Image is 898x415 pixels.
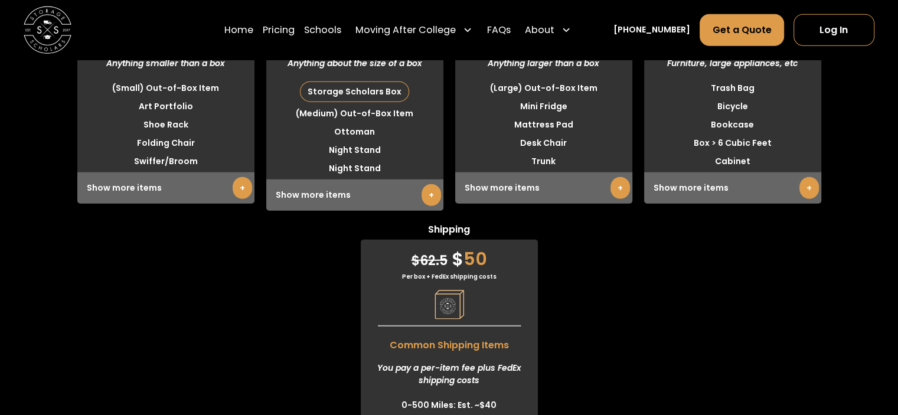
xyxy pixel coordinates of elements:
[266,159,443,178] li: Night Stand
[412,251,448,270] span: 62.5
[644,97,821,116] li: Bicycle
[24,6,71,54] img: Storage Scholars main logo
[361,223,538,240] span: Shipping
[301,82,409,102] div: Storage Scholars Box
[77,48,254,79] div: Anything smaller than a box
[77,116,254,134] li: Shoe Rack
[361,332,538,352] span: Common Shipping Items
[455,152,632,171] li: Trunk
[455,134,632,152] li: Desk Chair
[455,116,632,134] li: Mattress Pad
[700,14,783,45] a: Get a Quote
[525,22,554,37] div: About
[266,123,443,141] li: Ottoman
[361,272,538,281] div: Per box + FedEx shipping costs
[77,97,254,116] li: Art Portfolio
[520,13,576,46] div: About
[304,13,341,46] a: Schools
[77,152,254,171] li: Swiffer/Broom
[799,177,819,199] a: +
[263,13,295,46] a: Pricing
[77,79,254,97] li: (Small) Out-of-Box Item
[361,240,538,272] div: 50
[644,116,821,134] li: Bookcase
[455,97,632,116] li: Mini Fridge
[793,14,874,45] a: Log In
[266,104,443,123] li: (Medium) Out-of-Box Item
[435,290,464,319] img: Pricing Category Icon
[361,396,538,414] li: 0-500 Miles: Est. ~$40
[644,152,821,171] li: Cabinet
[455,79,632,97] li: (Large) Out-of-Box Item
[455,48,632,79] div: Anything larger than a box
[412,251,420,270] span: $
[233,177,252,199] a: +
[455,172,632,204] div: Show more items
[266,141,443,159] li: Night Stand
[452,246,463,272] span: $
[224,13,253,46] a: Home
[77,172,254,204] div: Show more items
[351,13,477,46] div: Moving After College
[644,79,821,97] li: Trash Bag
[355,22,456,37] div: Moving After College
[266,48,443,79] div: Anything about the size of a box
[644,172,821,204] div: Show more items
[361,352,538,396] div: You pay a per-item fee plus FedEx shipping costs
[422,184,441,206] a: +
[644,134,821,152] li: Box > 6 Cubic Feet
[644,48,821,79] div: Furniture, large appliances, etc
[486,13,510,46] a: FAQs
[610,177,630,199] a: +
[613,24,690,36] a: [PHONE_NUMBER]
[266,179,443,211] div: Show more items
[77,134,254,152] li: Folding Chair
